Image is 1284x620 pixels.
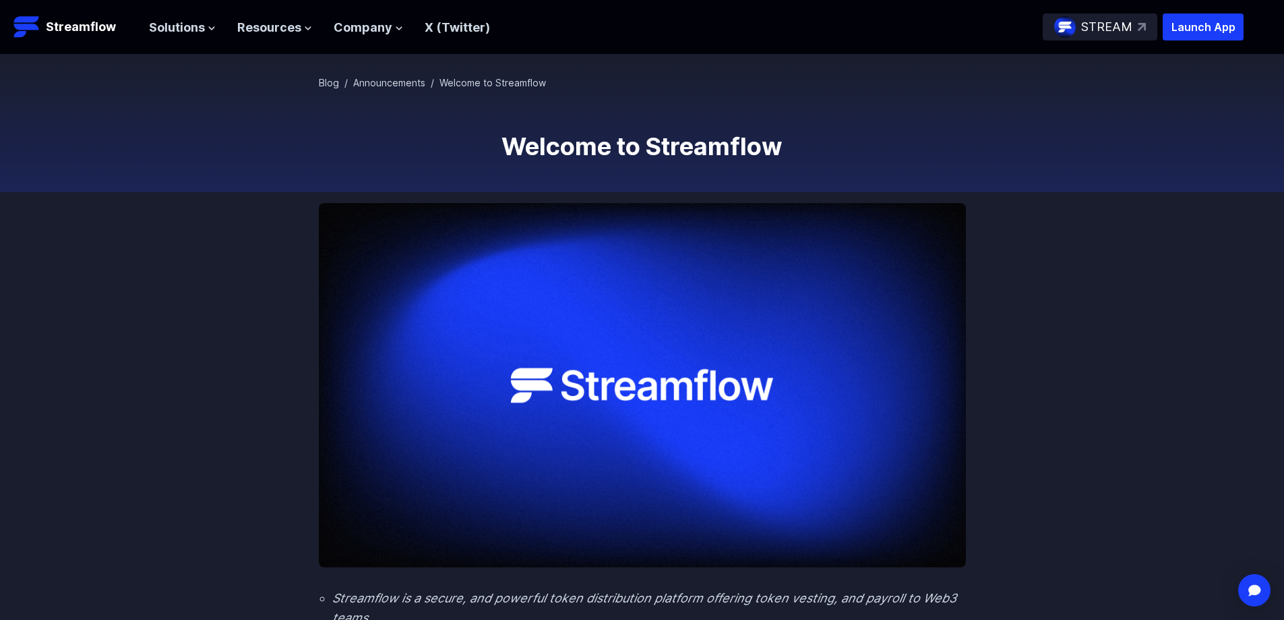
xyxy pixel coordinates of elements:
img: Welcome to Streamflow [319,203,966,567]
button: Launch App [1163,13,1244,40]
p: STREAM [1081,18,1132,37]
a: Streamflow [13,13,135,40]
p: Streamflow [46,18,116,36]
h1: Welcome to Streamflow [319,133,966,160]
a: STREAM [1043,13,1157,40]
a: Blog [319,77,339,88]
img: streamflow-logo-circle.png [1054,16,1076,38]
a: Announcements [353,77,425,88]
span: / [344,77,348,88]
img: Streamflow Logo [13,13,40,40]
button: Solutions [149,18,216,38]
div: Open Intercom Messenger [1238,574,1271,607]
span: / [431,77,434,88]
a: X (Twitter) [425,20,490,34]
span: Welcome to Streamflow [439,77,546,88]
span: Company [334,18,392,38]
img: top-right-arrow.svg [1138,23,1146,31]
span: Resources [237,18,301,38]
span: Solutions [149,18,205,38]
button: Resources [237,18,312,38]
button: Company [334,18,403,38]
